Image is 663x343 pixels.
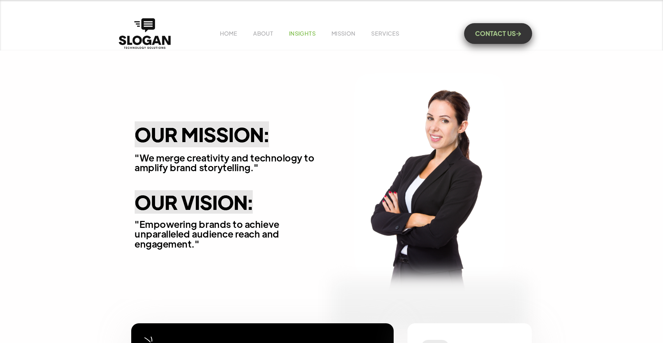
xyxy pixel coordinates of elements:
[135,121,269,147] h2: OUR MISSION:
[371,30,399,37] a: SERVICES
[331,30,356,37] a: MISSION
[289,30,316,37] a: INSIGHTS
[135,153,321,173] h1: "We merge creativity and technology to amplify brand storytelling."
[516,31,521,36] span: 
[253,30,273,37] a: ABOUT
[135,219,321,258] h1: "Empowering brands to achieve unparalleled audience reach and engagement." ‍
[464,23,532,44] a: CONTACT US
[135,190,253,214] h1: OUR VISION:
[220,30,237,37] a: HOME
